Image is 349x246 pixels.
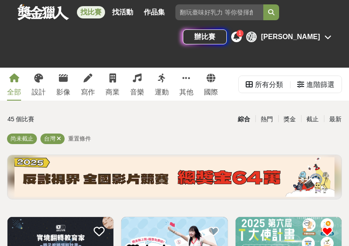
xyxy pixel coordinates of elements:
a: 辦比賽 [183,29,227,44]
span: 台灣 [44,135,55,142]
div: 商業 [105,87,120,98]
div: 影像 [56,87,70,98]
div: 最新 [324,112,347,127]
a: 其他 [179,68,193,101]
img: 760c60fc-bf85-49b1-bfa1-830764fee2cd.png [15,157,334,197]
a: 全部 [7,68,21,101]
a: 寫作 [81,68,95,101]
div: 進階篩選 [306,76,334,94]
a: 找活動 [109,6,137,18]
div: 獎金 [278,112,301,127]
div: 音樂 [130,87,144,98]
div: 截止 [301,112,324,127]
div: 綜合 [233,112,255,127]
a: 國際 [204,68,218,101]
div: 寫作 [81,87,95,98]
span: 尚未截止 [11,135,33,142]
div: 其他 [179,87,193,98]
a: 商業 [105,68,120,101]
div: 設計 [32,87,46,98]
a: 影像 [56,68,70,101]
a: 運動 [155,68,169,101]
a: 作品集 [140,6,168,18]
div: 運動 [155,87,169,98]
div: 全部 [7,87,21,98]
div: 陳 [246,32,257,42]
div: 45 個比賽 [7,112,118,127]
a: 設計 [32,68,46,101]
div: 國際 [204,87,218,98]
div: 熱門 [255,112,278,127]
span: 1 [239,31,241,36]
div: [PERSON_NAME] [261,32,320,42]
span: 重置條件 [68,135,91,142]
a: 找比賽 [77,6,105,18]
a: 音樂 [130,68,144,101]
div: 所有分類 [255,76,283,94]
input: 翻玩臺味好乳力 等你發揮創意！ [175,4,263,20]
